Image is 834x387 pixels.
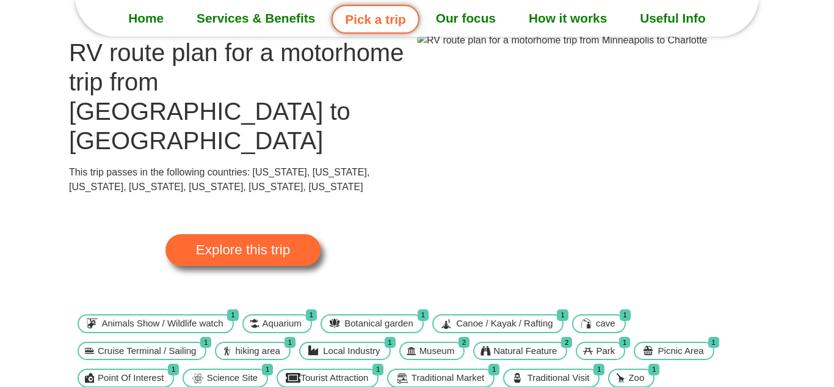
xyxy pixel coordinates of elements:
[200,337,211,348] span: 1
[332,5,419,34] a: Pick a trip
[524,371,593,385] span: Traditional Visit
[320,344,383,358] span: Local Industry
[165,234,321,266] a: Explore this trip
[95,371,167,385] span: Point Of Interest
[259,317,305,331] span: Aquarium
[623,3,722,34] a: Useful Info
[196,243,290,257] span: Explore this trip
[419,3,512,34] a: Our focus
[490,344,560,358] span: Natural Feature
[262,364,273,375] span: 1
[619,337,630,348] span: 1
[341,317,416,331] span: Botanical garden
[648,364,659,375] span: 1
[298,371,372,385] span: Tourist Attraction
[69,167,369,192] span: This trip passes in the following countries: [US_STATE], [US_STATE], [US_STATE], [US_STATE], [US_...
[561,337,572,348] span: 2
[593,364,604,375] span: 1
[112,3,180,34] a: Home
[557,309,568,321] span: 1
[593,317,618,331] span: cave
[418,309,429,321] span: 1
[620,309,631,321] span: 1
[488,364,499,375] span: 1
[232,344,283,358] span: hiking area
[372,364,383,375] span: 1
[285,337,296,348] span: 1
[453,317,556,331] span: Canoe / Kayak / Rafting
[593,344,618,358] span: Park
[204,371,261,385] span: Science Site
[655,344,707,358] span: Picnic Area
[459,337,470,348] span: 2
[98,317,226,331] span: Animals Show / Wildlife watch
[416,344,458,358] span: Museum
[408,371,488,385] span: Traditional Market
[708,337,719,348] span: 1
[95,344,199,358] span: Cruise Terminal / Sailing
[306,309,317,321] span: 1
[625,371,647,385] span: Zoo
[180,3,332,34] a: Services & Benefits
[512,3,623,34] a: How it works
[69,38,417,155] h1: RV route plan for a motorhome trip from [GEOGRAPHIC_DATA] to [GEOGRAPHIC_DATA]
[227,309,238,321] span: 1
[168,364,179,375] span: 1
[385,337,396,348] span: 1
[75,3,759,34] nav: Menu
